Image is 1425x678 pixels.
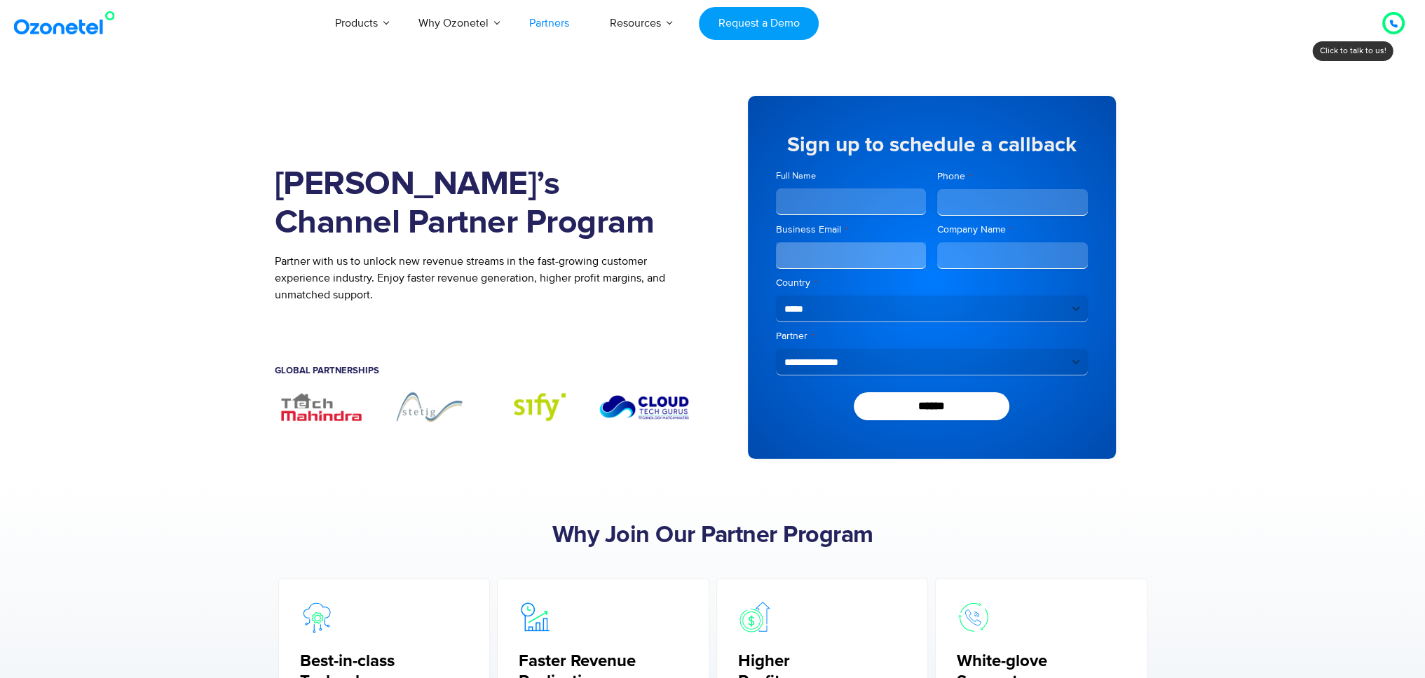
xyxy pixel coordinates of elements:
[490,389,584,424] img: Sify
[382,389,476,424] img: Stetig
[275,366,692,375] h5: Global Partnerships
[937,169,1088,184] label: Phone
[598,389,692,424] div: 6 / 7
[382,389,476,424] div: 4 / 7
[275,389,692,424] div: Image Carousel
[598,389,692,424] img: CloubTech
[937,223,1088,237] label: Company Name
[275,389,369,424] div: 3 / 7
[699,7,819,40] a: Request a Demo
[275,522,1151,550] h2: Why Join Our Partner Program
[275,253,692,303] p: Partner with us to unlock new revenue streams in the fast-growing customer experience industry. E...
[776,329,1088,343] label: Partner
[776,223,927,237] label: Business Email
[275,165,692,242] h1: [PERSON_NAME]’s Channel Partner Program
[275,389,369,424] img: TechMahindra
[490,389,584,424] div: 5 / 7
[776,169,927,183] label: Full Name
[776,276,1088,290] label: Country
[776,134,1088,155] h5: Sign up to schedule a callback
